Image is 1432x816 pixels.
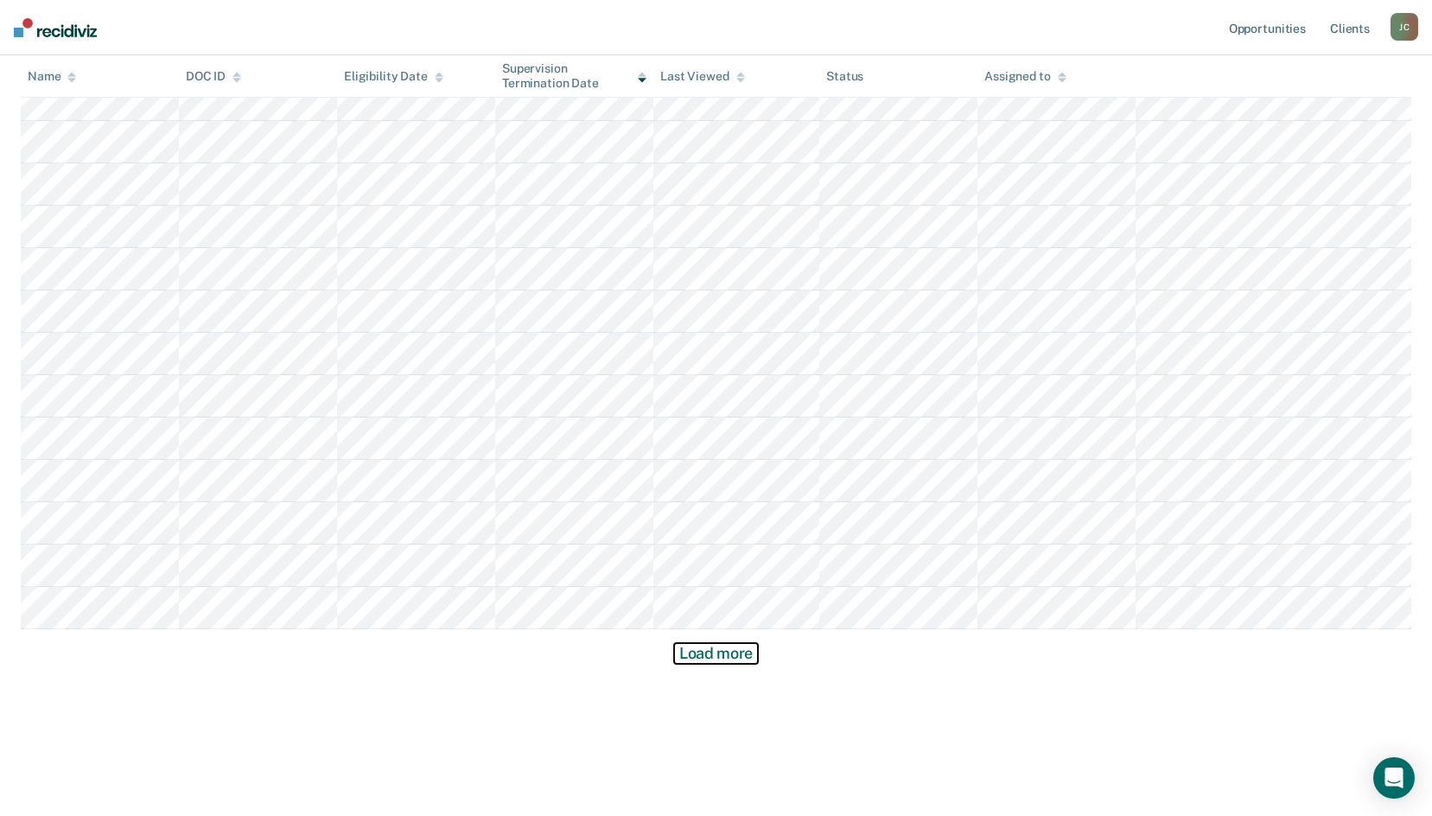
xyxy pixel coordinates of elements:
div: Assigned to [984,69,1066,84]
button: Load more [674,643,758,664]
div: Supervision Termination Date [502,61,646,91]
div: Status [826,69,863,84]
div: DOC ID [186,69,241,84]
div: Name [28,69,76,84]
img: Recidiviz [14,18,97,37]
button: JC [1391,13,1418,41]
div: Eligibility Date [344,69,443,84]
div: J C [1391,13,1418,41]
div: Open Intercom Messenger [1373,757,1415,799]
div: Last Viewed [660,69,744,84]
